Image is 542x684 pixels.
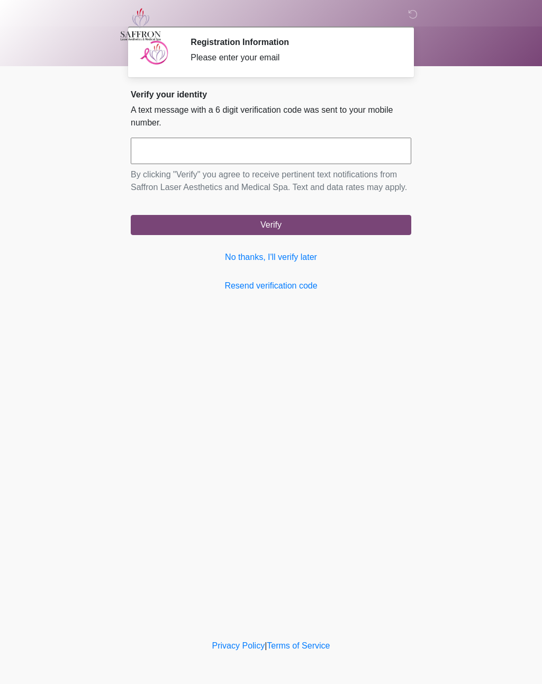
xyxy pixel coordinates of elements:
p: By clicking "Verify" you agree to receive pertinent text notifications from Saffron Laser Aesthet... [131,168,411,194]
a: Privacy Policy [212,641,265,650]
a: No thanks, I'll verify later [131,251,411,264]
img: Saffron Laser Aesthetics and Medical Spa Logo [120,8,161,41]
a: | [265,641,267,650]
a: Terms of Service [267,641,330,650]
h2: Verify your identity [131,89,411,100]
div: Please enter your email [191,51,395,64]
button: Verify [131,215,411,235]
img: Agent Avatar [139,37,170,69]
p: A text message with a 6 digit verification code was sent to your mobile number. [131,104,411,129]
a: Resend verification code [131,280,411,292]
